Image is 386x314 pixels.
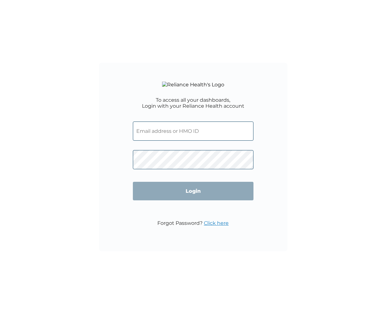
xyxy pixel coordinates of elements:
[133,122,253,141] input: Email address or HMO ID
[204,220,229,226] a: Click here
[162,82,224,88] img: Reliance Health's Logo
[133,182,253,200] input: Login
[157,220,229,226] p: Forgot Password?
[142,97,244,109] div: To access all your dashboards, Login with your Reliance Health account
